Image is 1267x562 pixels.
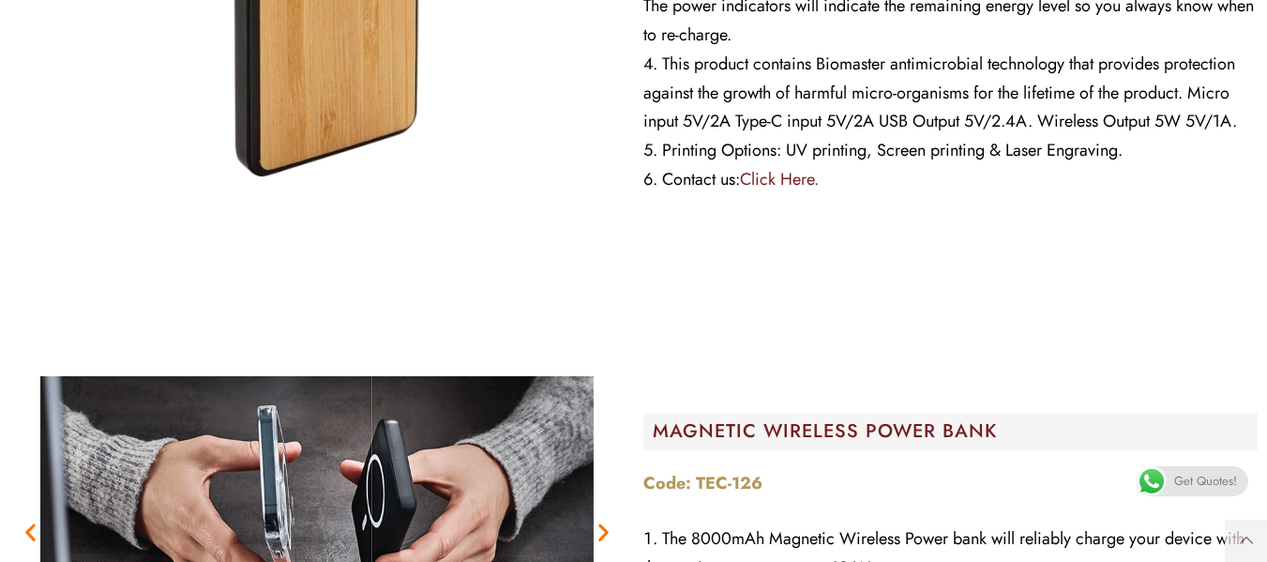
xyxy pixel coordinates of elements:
[1174,466,1237,496] span: Get Quotes!
[643,471,762,495] strong: Code: TEC-126
[643,50,1259,137] li: This product contains Biomaster antimicrobial technology that provides protection against the gro...
[643,165,1259,194] li: Contact us:
[643,136,1259,165] li: Printing Options: UV printing, Screen printing & Laser Engraving.
[653,422,1259,441] h2: MAGNETIC WIRELESS POWER BANK
[592,521,615,544] div: Next slide
[740,167,819,191] a: Click Here.
[19,521,42,544] div: Previous slide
